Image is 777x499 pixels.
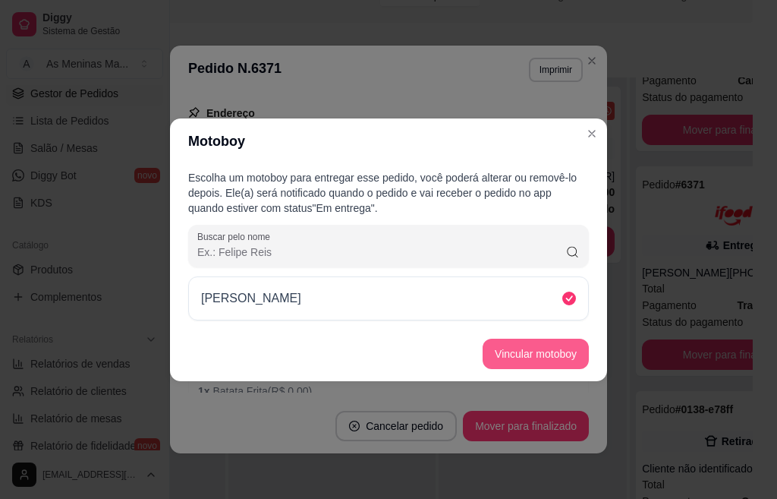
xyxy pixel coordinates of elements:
input: Buscar pelo nome [197,245,565,260]
header: Motoboy [170,118,607,164]
label: Buscar pelo nome [197,230,275,243]
button: Close [580,122,604,146]
p: [PERSON_NAME] [201,289,301,308]
p: Escolha um motoboy para entregar esse pedido, você poderá alterar ou removê-lo depois. Ele(a) ser... [188,170,589,216]
button: Vincular motoboy [483,339,589,369]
